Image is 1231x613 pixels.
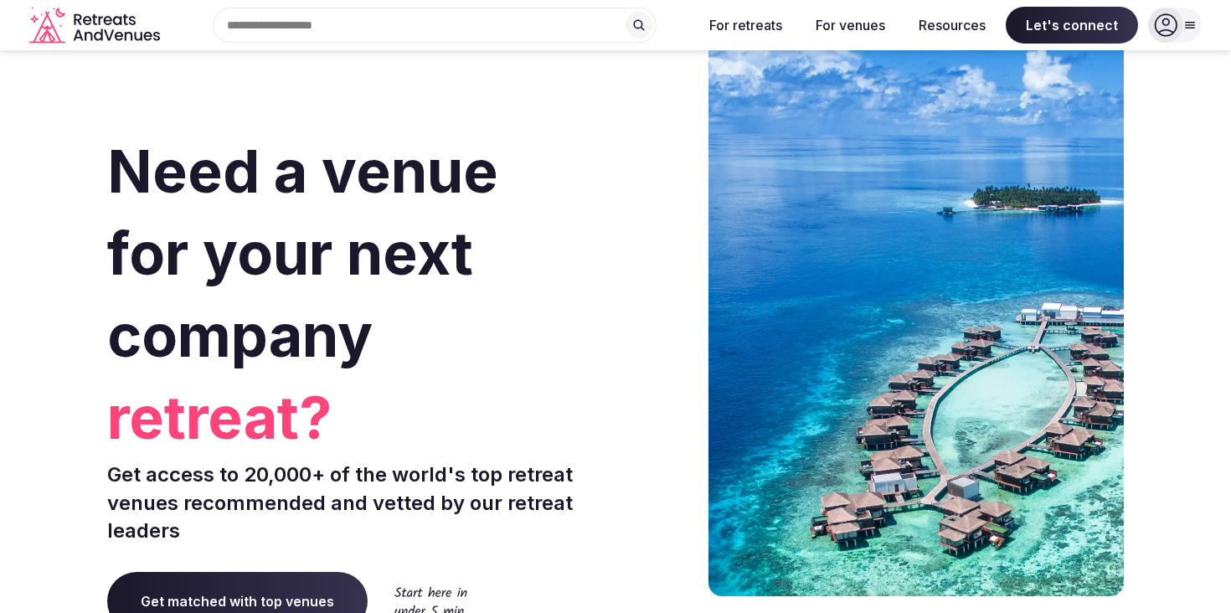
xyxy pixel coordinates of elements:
svg: Retreats and Venues company logo [29,7,163,44]
button: Resources [905,7,999,44]
span: retreat? [107,377,609,459]
span: Need a venue for your next company [107,136,498,371]
a: Visit the homepage [29,7,163,44]
button: For retreats [696,7,796,44]
p: Get access to 20,000+ of the world's top retreat venues recommended and vetted by our retreat lea... [107,461,609,545]
button: For venues [802,7,899,44]
span: Let's connect [1006,7,1138,44]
